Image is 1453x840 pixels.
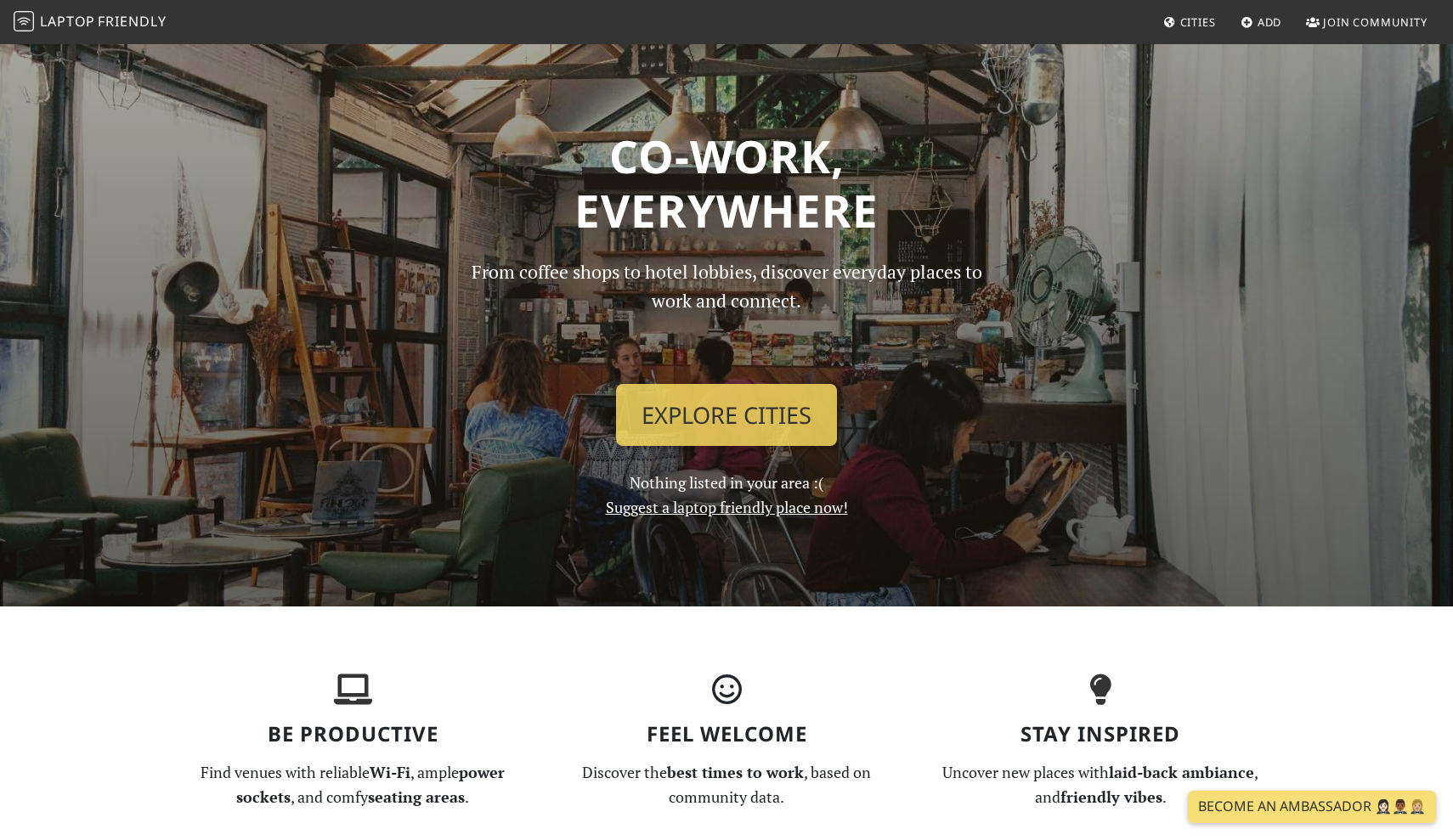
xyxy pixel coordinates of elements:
[1188,791,1436,823] a: Become an Ambassador 🤵🏻‍♀️🤵🏾‍♂️🤵🏼‍♀️
[550,760,903,809] p: Discover the , based on community data.
[176,129,1277,237] h1: Co-work, Everywhere
[14,8,167,37] a: LaptopFriendly LaptopFriendly
[616,384,837,447] a: Explore Cities
[1109,762,1254,782] strong: laid-back ambiance
[446,257,1007,520] div: Nothing listed in your area :(
[40,12,95,31] span: Laptop
[924,722,1277,747] h3: Stay Inspired
[1156,7,1223,37] a: Cities
[456,257,997,370] p: From coffee shops to hotel lobbies, discover everyday places to work and connect.
[1299,7,1434,37] a: Join Community
[1323,14,1428,30] span: Join Community
[550,722,903,747] h3: Feel Welcome
[667,762,804,782] strong: best times to work
[1180,14,1216,30] span: Cities
[1258,14,1282,30] span: Add
[924,760,1277,809] p: Uncover new places with , and .
[176,722,529,747] h3: Be Productive
[1234,7,1289,37] a: Add
[1060,786,1162,807] strong: friendly vibes
[98,12,166,31] span: Friendly
[370,762,410,782] strong: Wi-Fi
[176,760,529,809] p: Find venues with reliable , ample , and comfy .
[606,497,848,517] a: Suggest a laptop friendly place now!
[14,11,34,31] img: LaptopFriendly
[368,786,465,807] strong: seating areas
